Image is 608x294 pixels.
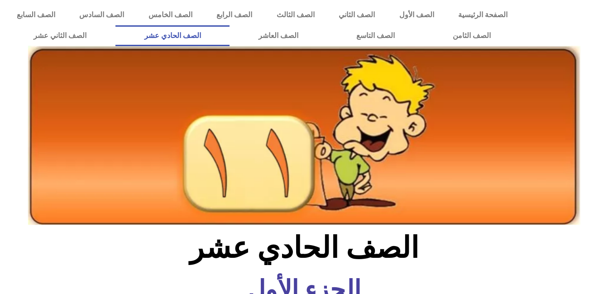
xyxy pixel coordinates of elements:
a: الصف السابع [5,5,67,25]
a: الصف العاشر [230,25,327,46]
a: الصف الثاني عشر [5,25,115,46]
a: الصفحة الرئيسية [446,5,519,25]
a: الصف التاسع [327,25,424,46]
h2: الصف الحادي عشر [154,230,454,266]
a: الصف الحادي عشر [115,25,230,46]
a: الصف الرابع [204,5,264,25]
a: الصف الثامن [424,25,520,46]
a: الصف الثاني [326,5,387,25]
a: الصف السادس [67,5,136,25]
a: الصف الخامس [136,5,204,25]
a: الصف الأول [387,5,446,25]
a: الصف الثالث [264,5,326,25]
